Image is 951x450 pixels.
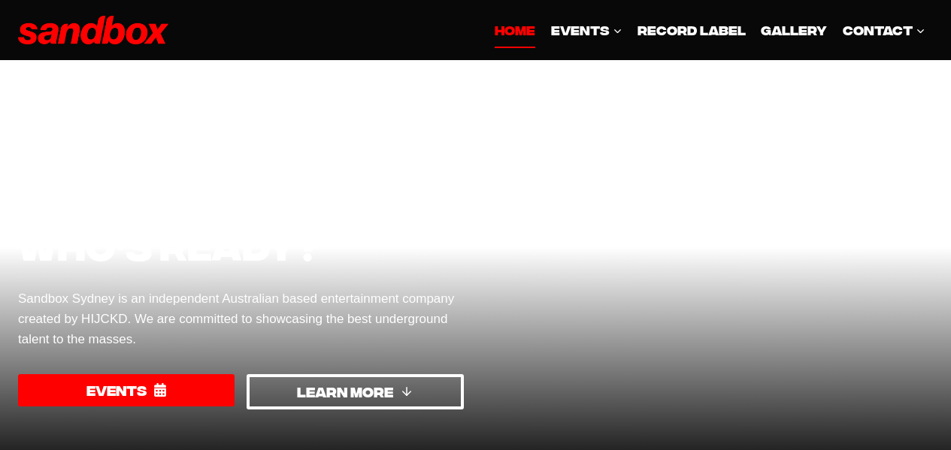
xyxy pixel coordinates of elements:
[18,288,464,350] p: Sandbox Sydney is an independent Australian based entertainment company created by HIJCKD. We are...
[487,12,933,48] nav: Primary Navigation
[753,12,834,48] a: GALLERY
[843,20,925,40] span: CONTACT
[86,379,147,401] span: EVENTS
[297,381,393,403] span: LEARN MORE
[551,20,622,40] span: EVENTS
[544,12,630,48] a: EVENTS
[18,108,464,270] h1: Sydney’s biggest monthly event, who’s ready?
[247,374,463,409] a: LEARN MORE
[630,12,753,48] a: Record Label
[18,374,235,406] a: EVENTS
[18,16,168,45] img: Sandbox
[487,12,543,48] a: HOME
[835,12,933,48] a: CONTACT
